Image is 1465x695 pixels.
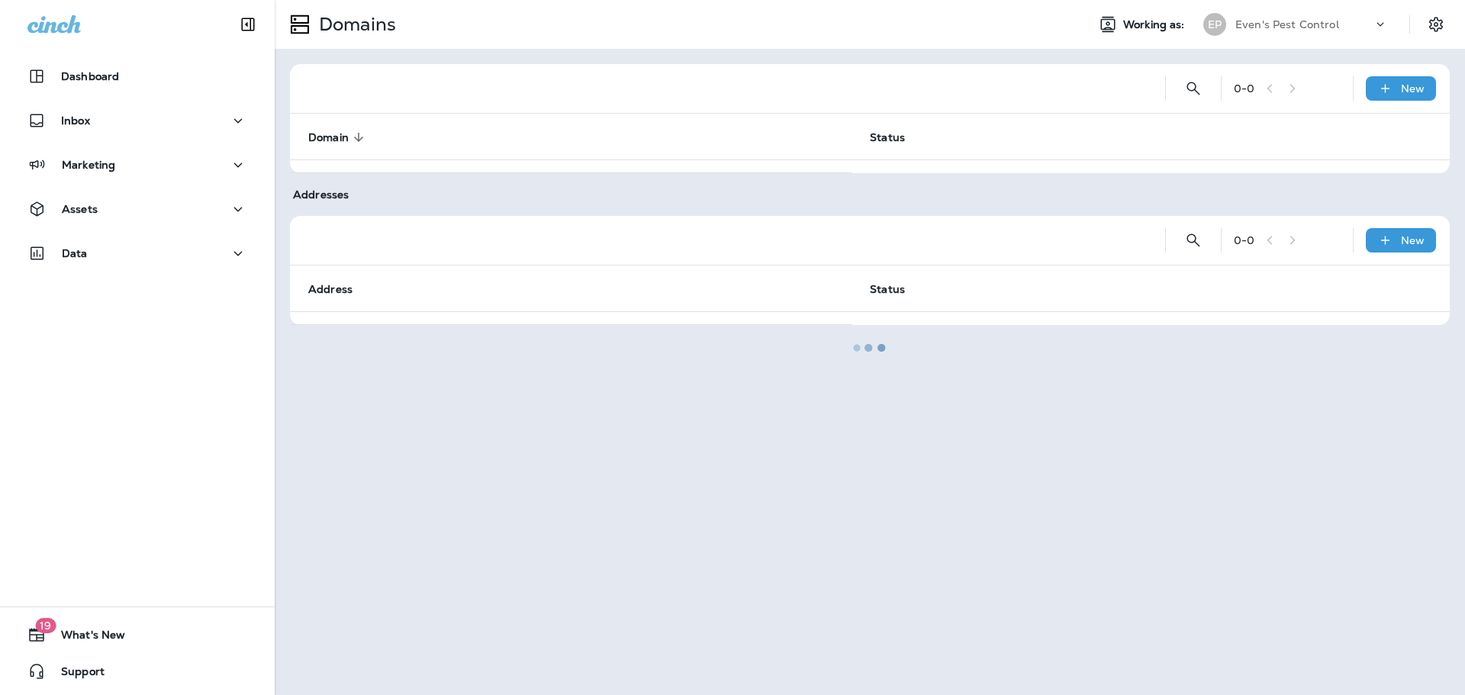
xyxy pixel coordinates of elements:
[15,656,259,687] button: Support
[227,9,269,40] button: Collapse Sidebar
[15,194,259,224] button: Assets
[61,70,119,82] p: Dashboard
[15,61,259,92] button: Dashboard
[62,247,88,259] p: Data
[1401,82,1425,95] p: New
[15,238,259,269] button: Data
[15,105,259,136] button: Inbox
[15,150,259,180] button: Marketing
[62,203,98,215] p: Assets
[62,159,115,171] p: Marketing
[61,114,90,127] p: Inbox
[46,665,105,684] span: Support
[1401,234,1425,246] p: New
[35,618,56,633] span: 19
[15,619,259,650] button: 19What's New
[46,629,125,647] span: What's New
